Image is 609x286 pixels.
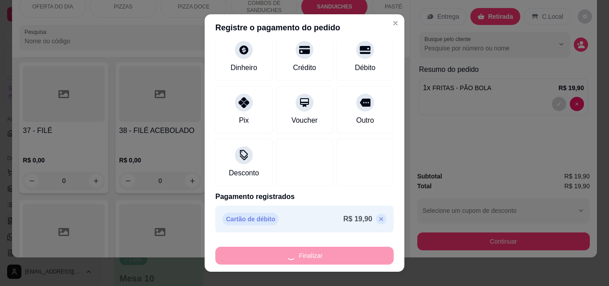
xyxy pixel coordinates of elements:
button: Close [388,16,403,30]
p: Cartão de débito [222,213,279,225]
div: Outro [356,115,374,126]
div: Pix [239,115,249,126]
div: Crédito [293,62,316,73]
div: Voucher [292,115,318,126]
header: Registre o pagamento do pedido [205,14,404,41]
div: Débito [355,62,375,73]
div: Dinheiro [230,62,257,73]
div: Desconto [229,168,259,178]
p: R$ 19,90 [343,214,372,224]
p: Pagamento registrados [215,191,394,202]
